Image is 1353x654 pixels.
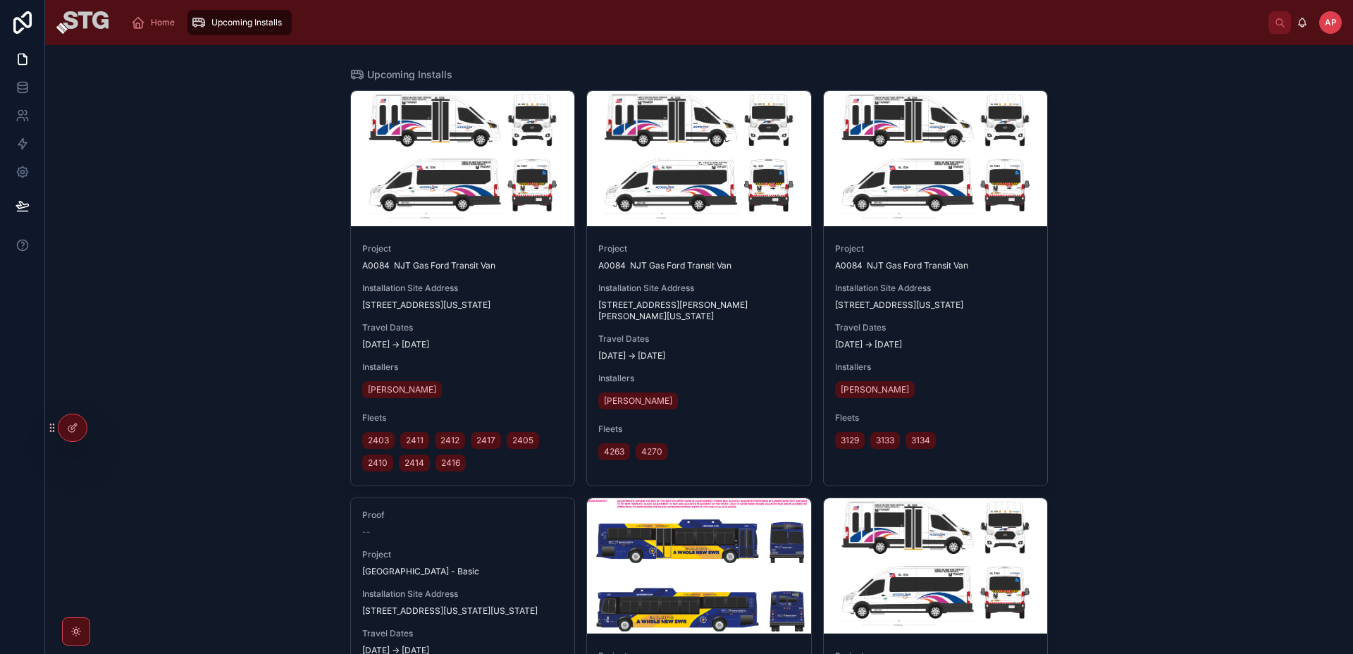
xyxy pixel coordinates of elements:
span: Travel Dates [835,322,1037,333]
span: 2414 [404,457,424,469]
span: [DATE] → [DATE] [362,339,564,350]
span: Installation Site Address [835,283,1037,294]
span: Installers [362,362,564,373]
span: 4263 [604,446,624,457]
a: Home [127,10,185,35]
span: Installation Site Address [362,588,564,600]
span: [DATE] → [DATE] [598,350,800,362]
span: Project [835,243,1037,254]
a: ProjectA0084 NJT Gas Ford Transit VanInstallation Site Address[STREET_ADDRESS][PERSON_NAME][PERSO... [586,90,812,486]
span: Installers [598,373,800,384]
span: [PERSON_NAME] [368,384,436,395]
span: Project [362,549,564,560]
span: [DATE] → [DATE] [835,339,1037,350]
a: ProjectA0084 NJT Gas Ford Transit VanInstallation Site Address[STREET_ADDRESS][US_STATE]Travel Da... [823,90,1049,486]
span: AP [1325,17,1337,28]
span: 2405 [512,435,533,446]
span: [PERSON_NAME] [841,384,909,395]
span: 3133 [876,435,894,446]
span: 2410 [368,457,388,469]
span: [PERSON_NAME] [604,395,672,407]
div: STG33639_NJT-ACCESSLINK_FORDU4X-EXTENDED-RENDERING_FULLSIZE_REVC-(1).jpg [824,498,1048,634]
span: [STREET_ADDRESS][US_STATE] [362,300,564,311]
span: Installation Site Address [598,283,800,294]
span: -- [362,526,371,538]
div: STGXXXXX_NEWARKLIBERTY_ORION-REFURBS_FULLSIZE-TEMPLATE.jpg [587,498,811,634]
span: Installation Site Address [362,283,564,294]
span: Travel Dates [362,628,564,639]
span: 2403 [368,435,389,446]
span: 3134 [911,435,930,446]
span: [GEOGRAPHIC_DATA] - Basic [362,566,564,577]
span: A0084 NJT Gas Ford Transit Van [598,260,800,271]
div: STG33639_NJT-ACCESSLINK_FORDU4X-EXTENDED-RENDERING_FULLSIZE_REVC-(1).jpg [824,91,1048,226]
span: 2417 [476,435,495,446]
a: Upcoming Installs [187,10,292,35]
span: Fleets [362,412,564,424]
span: A0084 NJT Gas Ford Transit Van [362,260,564,271]
span: 2416 [441,457,460,469]
span: 2412 [440,435,459,446]
span: [STREET_ADDRESS][PERSON_NAME][PERSON_NAME][US_STATE] [598,300,800,322]
span: Upcoming Installs [367,68,452,82]
span: [STREET_ADDRESS][US_STATE][US_STATE] [362,605,564,617]
div: STG33639_NJT-ACCESSLINK_FORDU4X-EXTENDED-RENDERING_FULLSIZE_REVC-(1).jpg [351,91,575,226]
a: ProjectA0084 NJT Gas Ford Transit VanInstallation Site Address[STREET_ADDRESS][US_STATE]Travel Da... [350,90,576,486]
span: 3129 [841,435,859,446]
span: Home [151,17,175,28]
span: A0084 NJT Gas Ford Transit Van [835,260,1037,271]
span: Fleets [598,424,800,435]
div: scrollable content [120,7,1269,38]
span: 4270 [641,446,662,457]
span: Upcoming Installs [211,17,282,28]
span: Travel Dates [598,333,800,345]
div: STG33639_NJT-ACCESSLINK_FORDU4X-EXTENDED-RENDERING_FULLSIZE_REVC-(1).jpg [587,91,811,226]
span: Installers [835,362,1037,373]
span: Project [362,243,564,254]
span: Travel Dates [362,322,564,333]
span: Project [598,243,800,254]
span: 2411 [406,435,424,446]
a: Upcoming Installs [350,68,452,82]
span: Proof [362,510,564,521]
span: [STREET_ADDRESS][US_STATE] [835,300,1037,311]
img: App logo [56,11,109,34]
span: Fleets [835,412,1037,424]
